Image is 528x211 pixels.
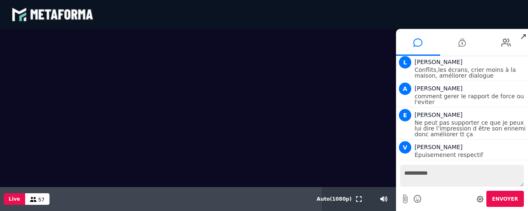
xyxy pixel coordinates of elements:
[399,109,411,121] span: E
[415,144,462,150] span: [PERSON_NAME]
[486,191,524,207] button: Envoyer
[399,56,411,69] span: L
[399,83,411,95] span: A
[4,193,25,205] button: Live
[38,197,45,203] span: 57
[415,152,526,158] p: Épuisemenent respectif
[399,141,411,154] span: V
[415,111,462,118] span: [PERSON_NAME]
[415,67,526,78] p: Conflits,les écrans, crier moins à la maison, améliorer dialogue
[315,187,354,211] button: Auto(1080p)
[415,59,462,65] span: [PERSON_NAME]
[317,196,352,202] span: Auto ( 1080 p)
[415,85,462,92] span: [PERSON_NAME]
[415,120,526,137] p: Ne peut pas supporter ce que je peux lui dire l’impression d être son ennemi donc améliorer tt ça
[415,93,526,105] p: comment gerer le rapport de force ou l'eviter
[492,196,518,202] span: Envoyer
[519,29,528,44] span: ↗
